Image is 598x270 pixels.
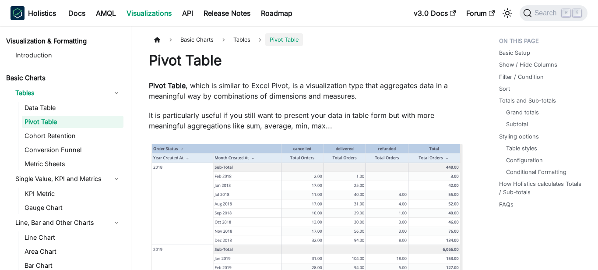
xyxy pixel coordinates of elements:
[506,156,543,164] a: Configuration
[506,108,539,117] a: Grand totals
[149,33,165,46] a: Home page
[63,6,91,20] a: Docs
[11,6,56,20] a: HolisticsHolistics
[506,168,566,176] a: Conditional Formatting
[499,60,557,69] a: Show / Hide Columns
[22,231,123,244] a: Line Chart
[506,120,528,128] a: Subtotal
[499,96,556,105] a: Totals and Sub-totals
[91,6,121,20] a: AMQL
[499,73,544,81] a: Filter / Condition
[22,245,123,258] a: Area Chart
[22,202,123,214] a: Gauge Chart
[13,172,123,186] a: Single Value, KPI and Metrics
[22,102,123,114] a: Data Table
[499,49,530,57] a: Basic Setup
[149,52,464,69] h1: Pivot Table
[11,6,25,20] img: Holistics
[520,5,587,21] button: Search (Command+K)
[149,81,186,90] strong: Pivot Table
[149,33,464,46] nav: Breadcrumbs
[229,33,255,46] span: Tables
[177,6,198,20] a: API
[22,188,123,200] a: KPI Metric
[149,80,464,101] p: , which is similar to Excel Pivot, is a visualization type that aggregates data in a meaningful w...
[28,8,56,18] b: Holistics
[4,72,123,84] a: Basic Charts
[198,6,256,20] a: Release Notes
[500,6,514,20] button: Switch between dark and light mode (currently light mode)
[265,33,303,46] span: Pivot Table
[13,216,123,230] a: Line, Bar and Other Charts
[149,110,464,131] p: It is particularly useful if you still want to present your data in table form but with more mean...
[506,144,537,153] a: Table styles
[4,35,123,47] a: Visualization & Formatting
[408,6,461,20] a: v3.0 Docs
[499,132,539,141] a: Styling options
[256,6,298,20] a: Roadmap
[461,6,500,20] a: Forum
[499,200,514,209] a: FAQs
[176,33,218,46] span: Basic Charts
[573,9,581,17] kbd: K
[22,158,123,170] a: Metric Sheets
[13,86,123,100] a: Tables
[562,9,570,17] kbd: ⌘
[532,9,562,17] span: Search
[499,85,510,93] a: Sort
[499,180,584,196] a: How Holistics calculates Totals / Sub-totals
[22,144,123,156] a: Conversion Funnel
[22,130,123,142] a: Cohort Retention
[13,49,123,61] a: Introduction
[22,116,123,128] a: Pivot Table
[121,6,177,20] a: Visualizations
